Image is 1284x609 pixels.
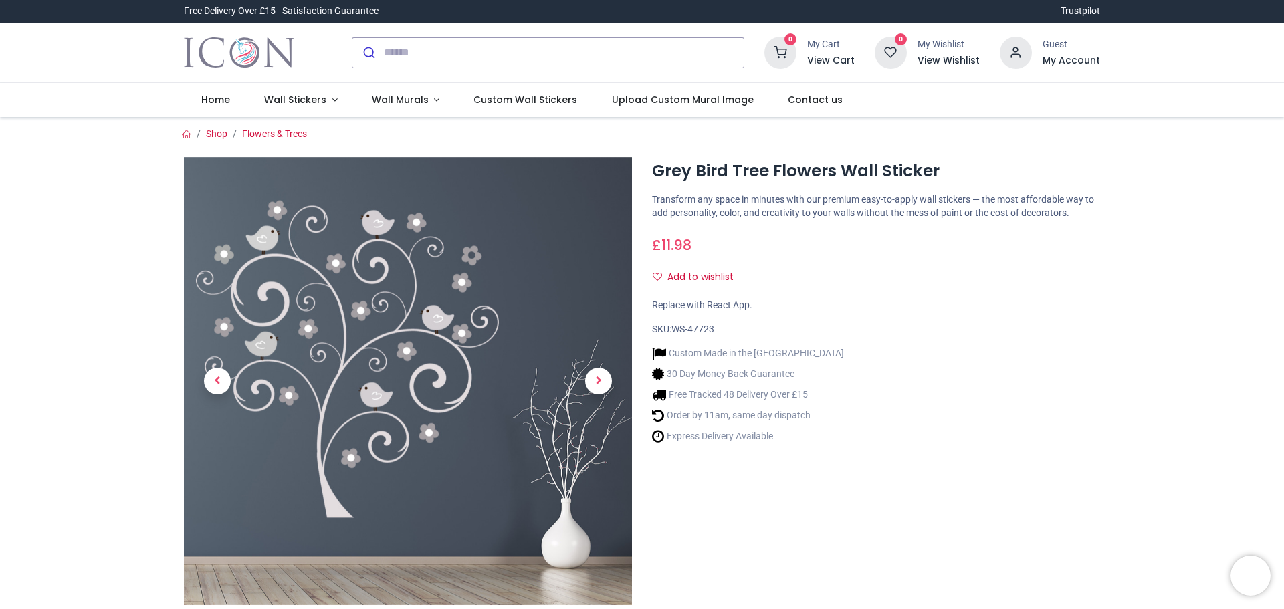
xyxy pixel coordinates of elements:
[184,34,294,72] a: Logo of Icon Wall Stickers
[807,54,855,68] a: View Cart
[918,38,980,51] div: My Wishlist
[652,388,844,402] li: Free Tracked 48 Delivery Over £15
[184,5,379,18] div: Free Delivery Over £15 - Satisfaction Guarantee
[206,128,227,139] a: Shop
[612,93,754,106] span: Upload Custom Mural Image
[1061,5,1100,18] a: Trustpilot
[652,367,844,381] li: 30 Day Money Back Guarantee
[201,93,230,106] span: Home
[652,323,1100,336] div: SKU:
[1230,556,1271,596] iframe: Brevo live chat
[473,93,577,106] span: Custom Wall Stickers
[184,34,294,72] img: Icon Wall Stickers
[565,224,632,537] a: Next
[671,324,714,334] span: WS-47723
[652,266,745,289] button: Add to wishlistAdd to wishlist
[652,235,691,255] span: £
[652,160,1100,182] h1: Grey Bird Tree Flowers Wall Sticker
[204,368,231,394] span: Previous
[354,83,457,118] a: Wall Murals
[242,128,307,139] a: Flowers & Trees
[652,299,1100,312] div: Replace with React App.
[875,46,907,57] a: 0
[652,429,844,443] li: Express Delivery Available
[352,38,384,68] button: Submit
[247,83,354,118] a: Wall Stickers
[372,93,429,106] span: Wall Murals
[652,193,1100,219] p: Transform any space in minutes with our premium easy-to-apply wall stickers — the most affordable...
[184,224,251,537] a: Previous
[1043,38,1100,51] div: Guest
[788,93,843,106] span: Contact us
[264,93,326,106] span: Wall Stickers
[784,33,797,46] sup: 0
[585,368,612,394] span: Next
[653,272,662,281] i: Add to wishlist
[661,235,691,255] span: 11.98
[895,33,907,46] sup: 0
[652,408,844,422] li: Order by 11am, same day dispatch
[764,46,796,57] a: 0
[1043,54,1100,68] a: My Account
[918,54,980,68] a: View Wishlist
[652,346,844,360] li: Custom Made in the [GEOGRAPHIC_DATA]
[807,38,855,51] div: My Cart
[184,157,632,605] img: Grey Bird Tree Flowers Wall Sticker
